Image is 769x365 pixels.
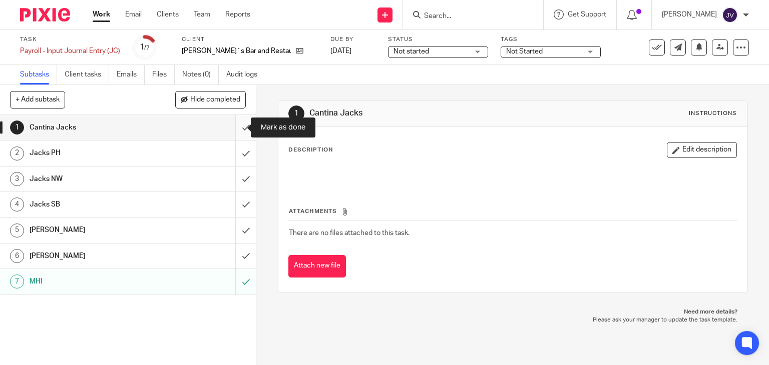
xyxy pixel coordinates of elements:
a: Work [93,9,110,19]
div: 5 [10,223,24,237]
span: There are no files attached to this task. [289,229,410,236]
div: Instructions [689,109,737,117]
a: Notes (0) [182,65,219,84]
div: Payroll - Input Journal Entry (JC) [20,46,120,56]
button: Edit description [667,142,737,158]
a: Clients [157,9,179,19]
div: 1 [10,120,24,134]
h1: Jacks SB [30,197,160,212]
input: Search [423,12,513,21]
div: 6 [10,249,24,263]
label: Status [388,35,488,43]
img: Pixie [20,8,70,21]
span: Not Started [506,48,543,55]
label: Tags [501,35,601,43]
label: Client [182,35,318,43]
a: Files [152,65,175,84]
small: /7 [144,45,150,50]
h1: [PERSON_NAME] [30,222,160,237]
p: Need more details? [288,308,738,316]
a: Emails [117,65,145,84]
p: [PERSON_NAME] [662,9,717,19]
a: Client tasks [65,65,109,84]
div: 2 [10,146,24,160]
a: Email [125,9,142,19]
button: Attach new file [288,255,346,277]
span: Attachments [289,208,337,214]
button: Hide completed [175,91,246,108]
a: Audit logs [226,65,265,84]
div: 7 [10,274,24,288]
div: 1 [288,105,304,121]
img: svg%3E [722,7,738,23]
button: + Add subtask [10,91,65,108]
label: Due by [330,35,375,43]
span: Get Support [568,11,606,18]
span: Not started [394,48,429,55]
h1: Jacks PH [30,145,160,160]
a: Team [194,9,210,19]
p: [PERSON_NAME]´s Bar and Restaurant [182,46,291,56]
h1: Cantina Jacks [309,108,534,118]
h1: MHI [30,274,160,289]
label: Task [20,35,120,43]
a: Reports [225,9,250,19]
h1: Jacks NW [30,171,160,186]
div: 3 [10,172,24,186]
p: Description [288,146,333,154]
h1: [PERSON_NAME] [30,248,160,263]
div: 1 [140,41,150,53]
span: [DATE] [330,47,351,54]
span: Hide completed [190,96,240,104]
h1: Cantina Jacks [30,120,160,135]
div: 4 [10,197,24,211]
p: Please ask your manager to update the task template. [288,316,738,324]
a: Subtasks [20,65,57,84]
